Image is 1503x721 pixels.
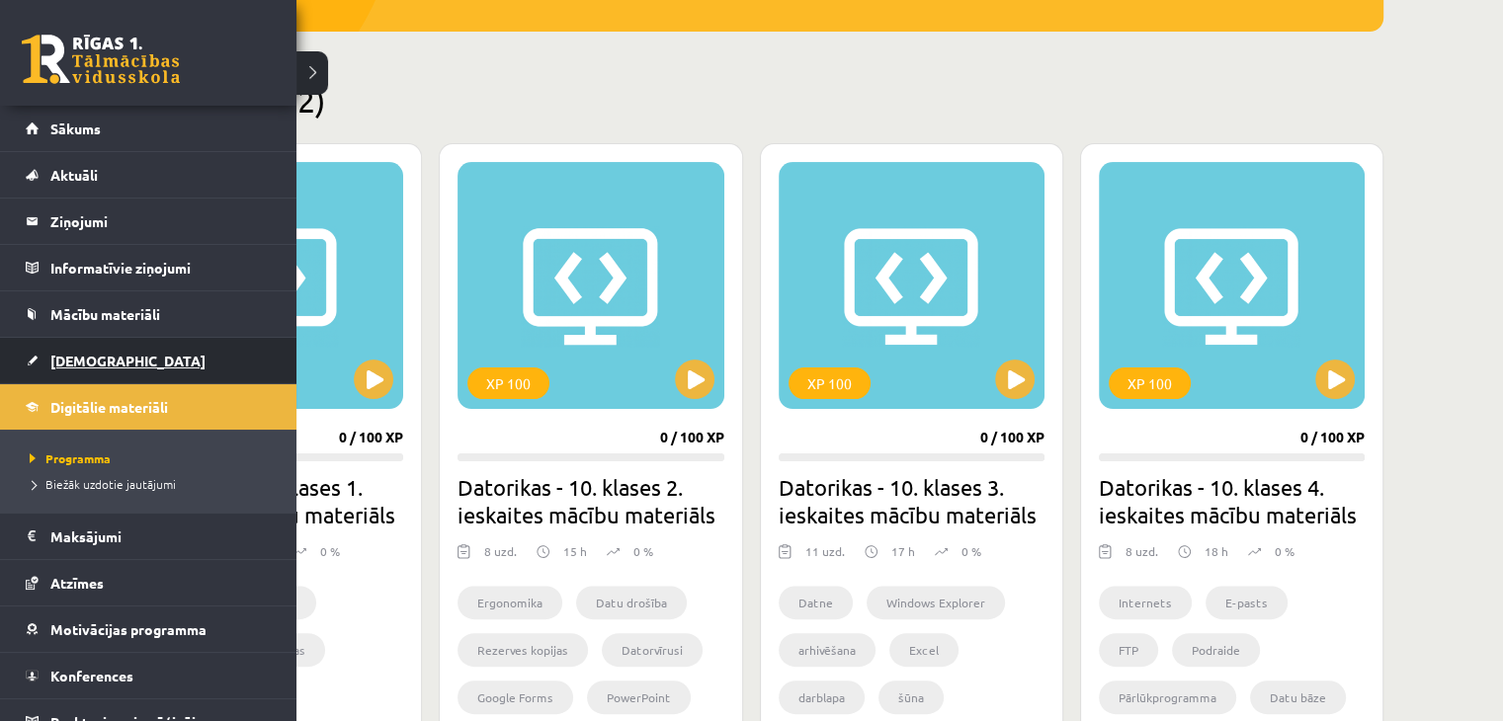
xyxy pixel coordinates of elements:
[458,473,723,528] h2: Datorikas - 10. klases 2. ieskaites mācību materiāls
[25,449,277,467] a: Programma
[633,542,653,560] p: 0 %
[458,681,573,714] li: Google Forms
[467,367,549,399] div: XP 100
[1109,367,1191,399] div: XP 100
[458,633,588,667] li: Rezerves kopijas
[50,514,272,559] legend: Maksājumi
[889,633,959,667] li: Excel
[26,606,272,652] a: Motivācijas programma
[50,574,104,592] span: Atzīmes
[779,586,853,619] li: Datne
[789,367,871,399] div: XP 100
[1206,586,1288,619] li: E-pasts
[26,199,272,244] a: Ziņojumi
[26,384,272,430] a: Digitālie materiāli
[26,152,272,198] a: Aktuāli
[50,245,272,290] legend: Informatīvie ziņojumi
[25,475,277,493] a: Biežāk uzdotie jautājumi
[1099,473,1365,528] h2: Datorikas - 10. klases 4. ieskaites mācību materiāls
[1099,681,1236,714] li: Pārlūkprogramma
[26,338,272,383] a: [DEMOGRAPHIC_DATA]
[26,653,272,698] a: Konferences
[458,586,562,619] li: Ergonomika
[779,473,1044,528] h2: Datorikas - 10. klases 3. ieskaites mācību materiāls
[50,166,98,184] span: Aktuāli
[576,586,687,619] li: Datu drošība
[320,542,340,560] p: 0 %
[1275,542,1294,560] p: 0 %
[26,291,272,337] a: Mācību materiāli
[961,542,981,560] p: 0 %
[1250,681,1346,714] li: Datu bāze
[26,560,272,605] a: Atzīmes
[1099,633,1158,667] li: FTP
[25,450,111,466] span: Programma
[779,633,876,667] li: arhivēšana
[867,586,1005,619] li: Windows Explorer
[22,35,180,84] a: Rīgas 1. Tālmācības vidusskola
[50,620,207,638] span: Motivācijas programma
[25,476,176,492] span: Biežāk uzdotie jautājumi
[1126,542,1158,572] div: 8 uzd.
[891,542,915,560] p: 17 h
[484,542,517,572] div: 8 uzd.
[779,681,865,714] li: darblapa
[602,633,703,667] li: Datorvīrusi
[878,681,944,714] li: šūna
[1172,633,1260,667] li: Podraide
[50,305,160,323] span: Mācību materiāli
[50,199,272,244] legend: Ziņojumi
[1205,542,1228,560] p: 18 h
[50,352,206,369] span: [DEMOGRAPHIC_DATA]
[1099,586,1192,619] li: Internets
[563,542,587,560] p: 15 h
[50,667,133,684] span: Konferences
[119,81,1383,120] h2: Pieejamie (12)
[587,681,691,714] li: PowerPoint
[26,514,272,559] a: Maksājumi
[805,542,845,572] div: 11 uzd.
[26,106,272,151] a: Sākums
[26,245,272,290] a: Informatīvie ziņojumi
[50,120,101,137] span: Sākums
[50,398,168,416] span: Digitālie materiāli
